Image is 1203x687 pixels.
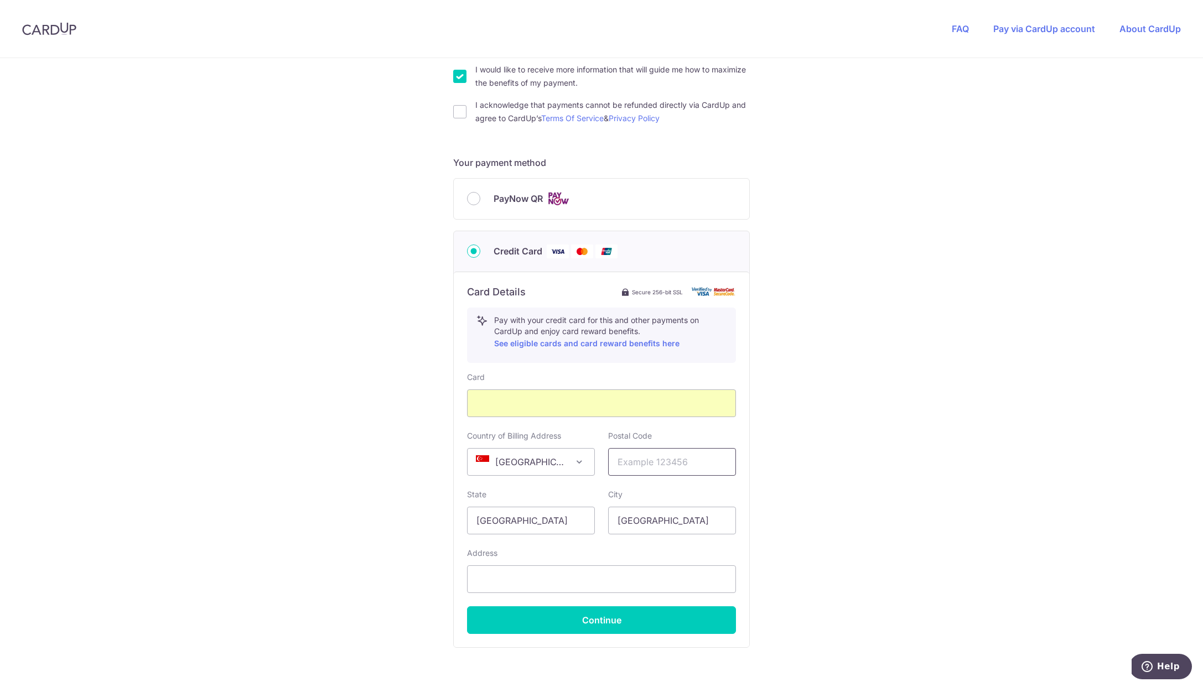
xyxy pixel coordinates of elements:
[467,372,485,383] label: Card
[632,288,683,296] span: Secure 256-bit SSL
[547,244,569,258] img: Visa
[608,448,736,476] input: Example 123456
[476,397,727,410] iframe: Secure card payment input frame
[467,285,526,299] h6: Card Details
[22,22,76,35] img: CardUp
[467,430,561,441] label: Country of Billing Address
[467,489,486,500] label: State
[1119,23,1181,34] a: About CardUp
[467,244,736,258] div: Credit Card Visa Mastercard Union Pay
[993,23,1095,34] a: Pay via CardUp account
[475,63,750,90] label: I would like to receive more information that will guide me how to maximize the benefits of my pa...
[609,113,660,123] a: Privacy Policy
[467,606,736,634] button: Continue
[571,244,593,258] img: Mastercard
[467,448,595,476] span: Singapore
[494,244,542,258] span: Credit Card
[608,430,652,441] label: Postal Code
[475,98,750,125] label: I acknowledge that payments cannot be refunded directly via CardUp and agree to CardUp’s &
[1132,654,1192,681] iframe: Opens a widget where you can find more information
[467,192,736,206] div: PayNow QR Cards logo
[494,339,680,348] a: See eligible cards and card reward benefits here
[468,449,594,475] span: Singapore
[467,548,497,559] label: Address
[595,244,618,258] img: Union Pay
[453,156,750,169] h5: Your payment method
[608,489,623,500] label: City
[547,192,569,206] img: Cards logo
[494,192,543,205] span: PayNow QR
[692,287,736,296] img: card secure
[494,315,727,350] p: Pay with your credit card for this and other payments on CardUp and enjoy card reward benefits.
[541,113,604,123] a: Terms Of Service
[952,23,969,34] a: FAQ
